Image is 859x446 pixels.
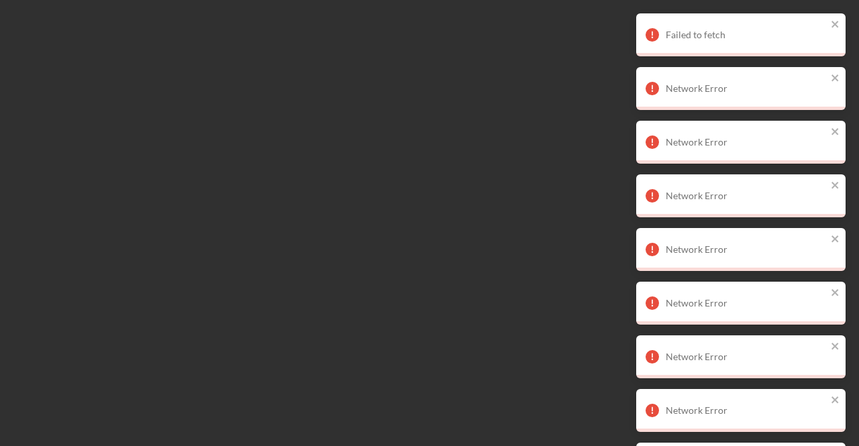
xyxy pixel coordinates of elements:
[666,137,827,148] div: Network Error
[831,287,840,300] button: close
[831,72,840,85] button: close
[666,405,827,416] div: Network Error
[666,351,827,362] div: Network Error
[831,126,840,139] button: close
[666,83,827,94] div: Network Error
[666,298,827,309] div: Network Error
[831,180,840,192] button: close
[831,341,840,353] button: close
[831,394,840,407] button: close
[666,30,827,40] div: Failed to fetch
[666,244,827,255] div: Network Error
[831,19,840,32] button: close
[666,190,827,201] div: Network Error
[831,233,840,246] button: close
